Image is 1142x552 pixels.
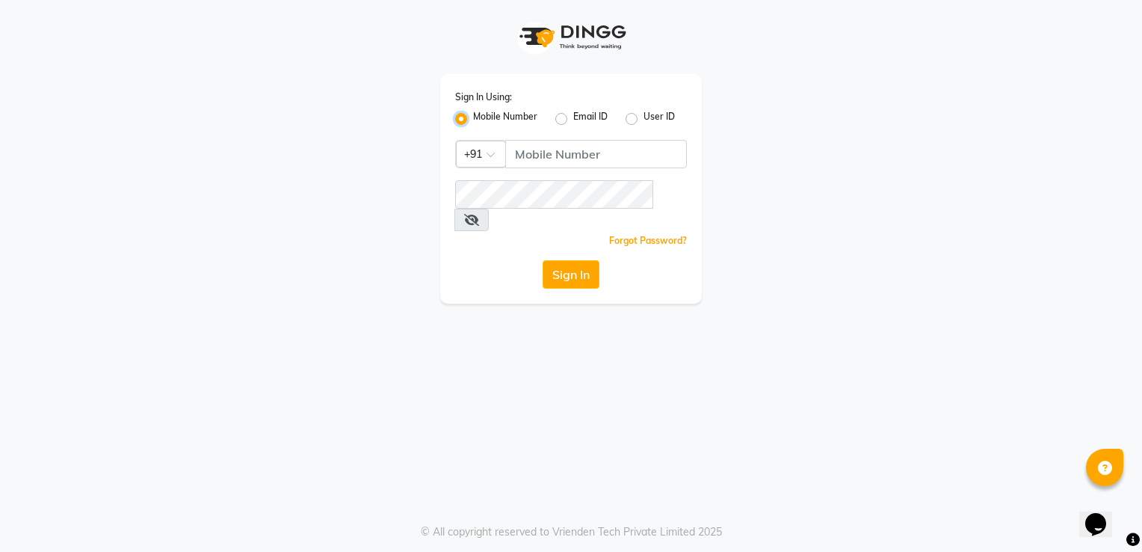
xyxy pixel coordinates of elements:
iframe: chat widget [1079,492,1127,537]
label: Email ID [573,110,608,128]
input: Username [505,140,687,168]
img: logo1.svg [511,15,631,59]
button: Sign In [543,260,599,289]
a: Forgot Password? [609,235,687,246]
label: User ID [643,110,675,128]
label: Mobile Number [473,110,537,128]
label: Sign In Using: [455,91,512,104]
input: Username [455,180,653,209]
